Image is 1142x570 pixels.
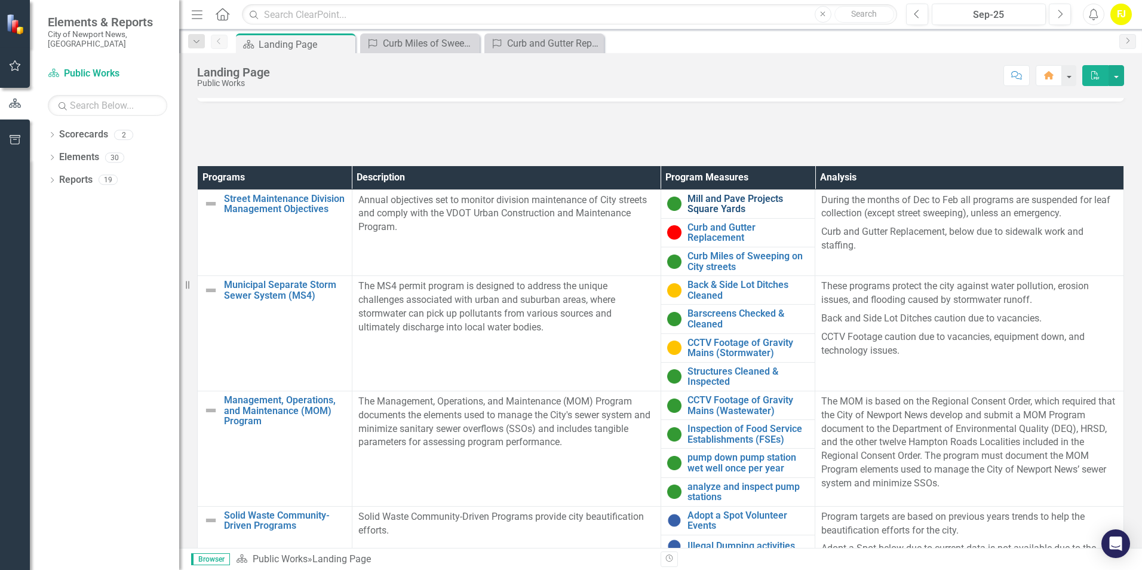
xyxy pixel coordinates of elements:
[687,395,809,416] a: CCTV Footage of Gravity Mains (Wastewater)
[821,223,1118,253] p: Curb and Gutter Replacement, below due to sidewalk work and staffing.
[667,197,681,211] img: On Target
[687,194,809,214] a: Mill and Pave Projects Square Yards
[687,280,809,301] a: Back & Side Lot Ditches Cleaned
[667,399,681,413] img: On Target
[687,541,809,551] a: Illegal Dumping activities
[687,366,809,387] a: Structures Cleaned & Inspected
[667,539,681,553] img: No Information
[687,308,809,329] a: Barscreens Checked & Cleaned
[224,280,346,301] a: Municipal Separate Storm Sewer System (MS4)
[105,152,124,163] div: 30
[687,452,809,473] a: pump down pump station wet well once per year
[197,66,270,79] div: Landing Page
[358,194,647,233] span: Annual objectives set to monitor division maintenance of City streets and comply with the VDOT Ur...
[667,255,681,269] img: On Target
[114,130,133,140] div: 2
[242,4,897,25] input: Search ClearPoint...
[224,510,346,531] a: Solid Waste Community-Driven Programs
[99,175,118,185] div: 19
[253,553,308,565] a: Public Works
[48,15,167,29] span: Elements & Reports
[932,4,1046,25] button: Sep-25
[48,67,167,81] a: Public Works
[687,510,809,531] a: Adopt a Spot Volunteer Events
[363,36,477,51] a: Curb Miles of Sweeping on City streets
[667,225,681,240] img: Below Target
[821,540,1118,569] p: Adopt a Spot below due to current data is not available due to the transition to a new system
[687,251,809,272] a: Curb Miles of Sweeping on City streets
[667,513,681,528] img: No Information
[936,8,1042,22] div: Sep-25
[507,36,601,51] div: Curb and Gutter Replacement
[204,403,218,418] img: Not Defined
[687,424,809,445] a: Inspection of Food Service Establishments (FSEs)
[358,510,655,538] p: Solid Waste Community-Driven Programs provide city beautification efforts.
[667,485,681,499] img: On Target
[1110,4,1132,25] button: FJ
[821,309,1118,328] p: Back and Side Lot Ditches caution due to vacancies.
[358,280,615,333] span: The MS4 permit program is designed to address the unique challenges associated with urban and sub...
[667,312,681,326] img: On Target
[204,197,218,211] img: Not Defined
[834,6,894,23] button: Search
[312,553,371,565] div: Landing Page
[383,36,477,51] div: Curb Miles of Sweeping on City streets
[667,427,681,442] img: On Target
[1101,529,1130,558] div: Open Intercom Messenger
[821,328,1118,358] p: CCTV Footage caution due to vacancies, equipment down, and technology issues.
[687,482,809,502] a: analyze and inspect pump stations
[48,95,167,116] input: Search Below...
[358,396,650,448] span: The Management, Operations, and Maintenance (MOM) Program documents the elements used to manage t...
[259,37,352,52] div: Landing Page
[667,341,681,355] img: Caution
[59,173,93,187] a: Reports
[487,36,601,51] a: Curb and Gutter Replacement
[687,222,809,243] a: Curb and Gutter Replacement
[6,13,27,34] img: ClearPoint Strategy
[224,194,346,214] a: Street Maintenance Division Management Objectives
[821,510,1118,540] p: Program targets are based on previous years trends to help the beautification efforts for the city.
[236,553,652,566] div: »
[224,395,346,427] a: Management, Operations, and Maintenance (MOM) Program
[204,283,218,298] img: Not Defined
[821,194,1118,223] p: During the months of Dec to Feb all programs are suspended for leaf collection (except street swe...
[687,338,809,358] a: CCTV Footage of Gravity Mains (Stormwater)
[59,128,108,142] a: Scorecards
[821,280,1118,309] p: These programs protect the city against water pollution, erosion issues, and flooding caused by s...
[667,369,681,384] img: On Target
[667,456,681,470] img: On Target
[59,151,99,164] a: Elements
[204,513,218,528] img: Not Defined
[821,395,1118,491] p: The MOM is based on the Regional Consent Order, which required that the City of Newport News deve...
[48,29,167,49] small: City of Newport News, [GEOGRAPHIC_DATA]
[851,9,877,19] span: Search
[667,283,681,298] img: Caution
[191,553,230,565] span: Browser
[197,79,270,88] div: Public Works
